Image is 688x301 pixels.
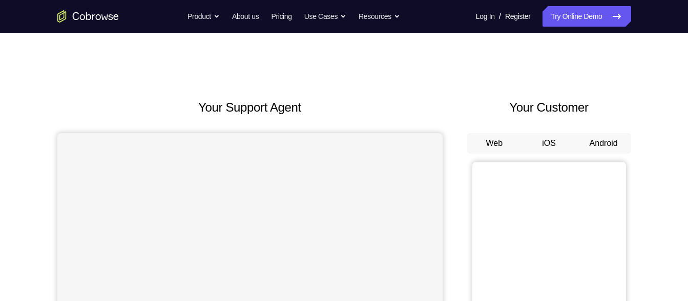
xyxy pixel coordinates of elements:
[304,6,346,27] button: Use Cases
[499,10,501,23] span: /
[576,133,631,154] button: Android
[476,6,495,27] a: Log In
[57,98,443,117] h2: Your Support Agent
[543,6,631,27] a: Try Online Demo
[505,6,530,27] a: Register
[187,6,220,27] button: Product
[467,133,522,154] button: Web
[522,133,576,154] button: iOS
[57,10,119,23] a: Go to the home page
[467,98,631,117] h2: Your Customer
[359,6,400,27] button: Resources
[232,6,259,27] a: About us
[271,6,291,27] a: Pricing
